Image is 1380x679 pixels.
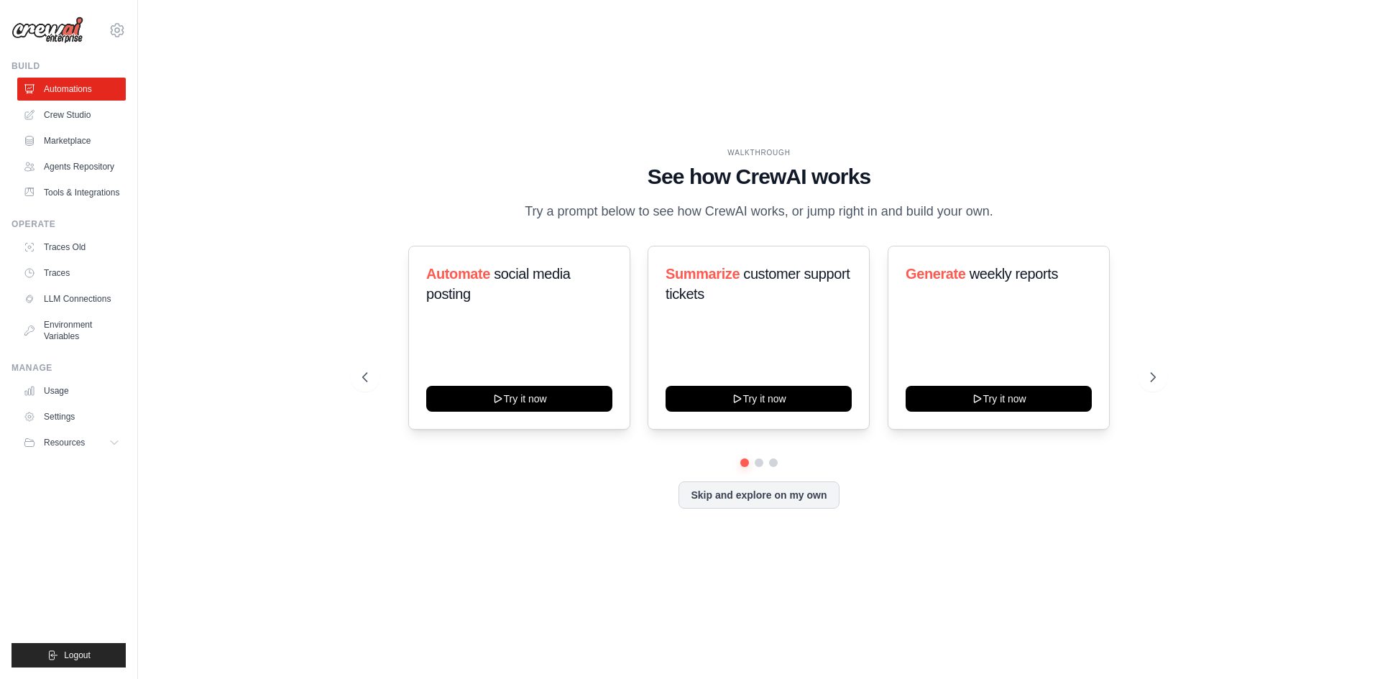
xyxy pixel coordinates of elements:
a: Traces [17,262,126,285]
a: Traces Old [17,236,126,259]
button: Try it now [426,386,612,412]
div: WALKTHROUGH [362,147,1156,158]
a: Crew Studio [17,103,126,126]
button: Try it now [906,386,1092,412]
a: Agents Repository [17,155,126,178]
a: Tools & Integrations [17,181,126,204]
a: Environment Variables [17,313,126,348]
a: Usage [17,379,126,402]
span: Automate [426,266,490,282]
button: Try it now [666,386,852,412]
h1: See how CrewAI works [362,164,1156,190]
div: Manage [11,362,126,374]
a: LLM Connections [17,287,126,310]
span: customer support tickets [666,266,850,302]
p: Try a prompt below to see how CrewAI works, or jump right in and build your own. [517,201,1000,222]
a: Settings [17,405,126,428]
span: Summarize [666,266,740,282]
button: Logout [11,643,126,668]
button: Resources [17,431,126,454]
span: social media posting [426,266,571,302]
button: Skip and explore on my own [678,481,839,509]
img: Logo [11,17,83,44]
div: Build [11,60,126,72]
a: Marketplace [17,129,126,152]
span: Logout [64,650,91,661]
span: Resources [44,437,85,448]
span: Generate [906,266,966,282]
span: weekly reports [969,266,1057,282]
a: Automations [17,78,126,101]
div: Operate [11,218,126,230]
